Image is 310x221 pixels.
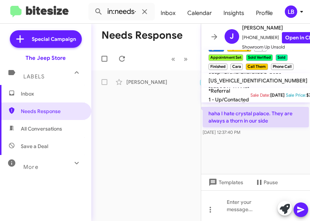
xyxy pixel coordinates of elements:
[23,164,38,170] span: More
[171,54,175,63] span: «
[26,54,66,62] div: The Jeep Store
[167,51,180,66] button: Previous
[21,108,83,115] span: Needs Response
[203,129,240,135] span: [DATE] 12:37:40 PM
[21,143,48,150] span: Save a Deal
[208,73,230,80] small: Important
[230,31,234,42] span: J
[102,30,183,41] h1: Needs Response
[208,86,249,93] span: [PERSON_NAME]
[208,63,227,70] small: Finished
[167,51,192,66] nav: Page navigation example
[179,51,192,66] button: Next
[201,176,249,189] button: Templates
[285,5,297,18] div: LB
[199,77,203,86] div: haha I hate crystal palace. They are always a thorn in our side
[230,63,243,70] small: Cara
[184,54,188,63] span: »
[279,5,302,18] button: LB
[246,54,273,61] small: Sold Verified
[249,176,284,189] button: Pause
[250,3,279,24] a: Profile
[181,3,218,24] a: Calendar
[21,125,62,132] span: All Conversations
[286,92,306,98] span: Sale Price:
[88,3,155,20] input: Search
[208,96,249,103] span: 1 - Up/Contacted
[21,90,83,97] span: Inbox
[10,30,82,48] a: Special Campaign
[208,54,243,61] small: Appointment Set
[218,3,250,24] a: Insights
[250,92,270,98] span: Sale Date:
[208,88,230,94] span: *Referral
[208,77,307,84] span: [US_VEHICLE_IDENTIFICATION_NUMBER]
[270,92,284,98] span: [DATE]
[271,63,294,70] small: Phone Call
[155,3,181,24] a: Inbox
[203,107,309,127] p: haha I hate crystal palace. They are always a thorn in our side
[23,73,45,80] span: Labels
[126,78,199,86] div: [PERSON_NAME]
[207,176,243,189] span: Templates
[276,54,287,61] small: Sold
[32,35,76,43] span: Special Campaign
[246,63,268,70] small: Call Them
[264,176,278,189] span: Pause
[233,73,267,80] small: Needs Response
